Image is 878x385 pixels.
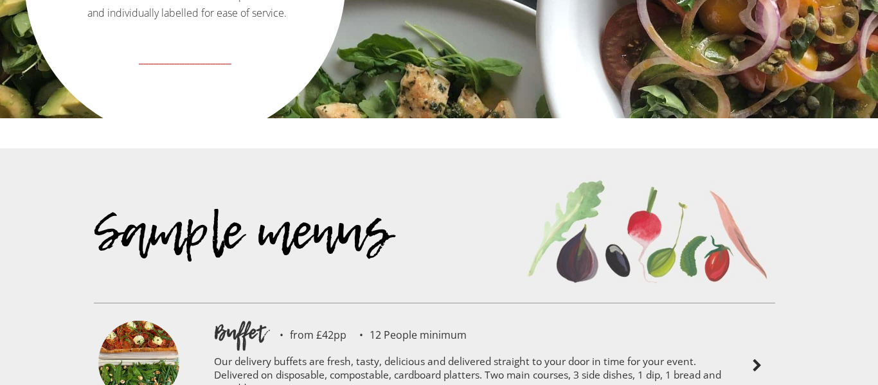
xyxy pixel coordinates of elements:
p: from £42pp [267,330,346,340]
a: __________________ [26,44,344,88]
div: Sample menus [94,224,513,303]
strong: __________________ [139,49,231,66]
p: 12 People minimum [346,330,467,340]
